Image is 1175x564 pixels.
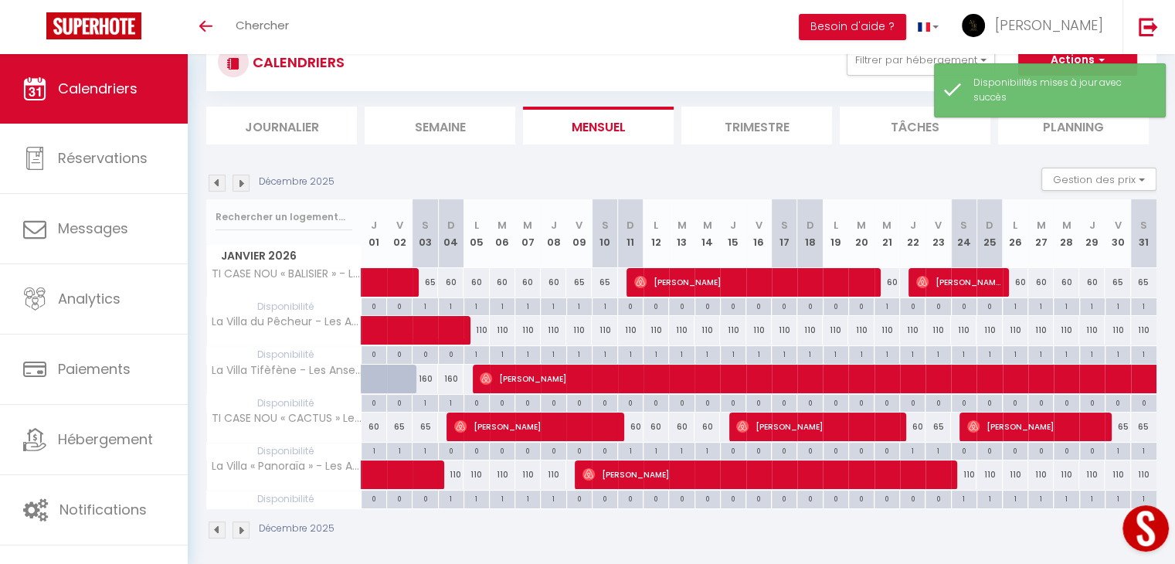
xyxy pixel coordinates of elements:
div: 65 [413,413,438,441]
span: [PERSON_NAME] [995,15,1103,35]
li: Mensuel [523,107,674,144]
div: 0 [849,395,874,409]
div: 110 [644,316,669,345]
th: 03 [413,199,438,268]
div: 110 [1028,460,1054,489]
div: 1 [1131,298,1156,313]
div: 1 [1054,346,1078,361]
abbr: V [756,218,762,233]
th: 28 [1054,199,1079,268]
div: 1 [669,443,694,457]
div: Disponibilités mises à jour avec succès [973,76,1150,105]
abbr: L [474,218,479,233]
abbr: S [601,218,608,233]
div: 110 [823,316,848,345]
span: Chercher [236,17,289,33]
div: 0 [874,395,899,409]
div: 1 [644,346,668,361]
div: 60 [464,268,489,297]
th: 05 [464,199,489,268]
span: [PERSON_NAME] [916,267,1001,297]
div: 0 [721,298,745,313]
div: 0 [1105,395,1130,409]
div: 110 [976,460,1002,489]
div: 110 [515,316,541,345]
div: 1 [1003,298,1027,313]
th: 23 [925,199,951,268]
div: 1 [618,346,643,361]
div: 110 [1003,460,1028,489]
h3: CALENDRIERS [249,45,345,80]
span: [PERSON_NAME] [454,412,616,441]
div: 160 [413,365,438,393]
div: 0 [721,395,745,409]
abbr: D [627,218,634,233]
div: 110 [1079,460,1105,489]
div: 0 [746,443,771,457]
div: 110 [874,316,900,345]
div: 0 [772,443,796,457]
div: 0 [746,298,771,313]
div: 65 [1131,413,1156,441]
th: 12 [644,199,669,268]
div: 0 [1003,443,1027,457]
div: 1 [490,346,514,361]
div: 110 [1131,316,1156,345]
div: 1 [1028,346,1053,361]
abbr: S [422,218,429,233]
div: 1 [797,346,822,361]
th: 10 [592,199,617,268]
div: 0 [900,395,925,409]
span: [PERSON_NAME] [736,412,898,441]
button: Actions [1018,45,1137,76]
div: 0 [1054,443,1078,457]
button: Open LiveChat chat widget [12,6,59,53]
div: 1 [593,298,617,313]
div: 60 [669,413,694,441]
abbr: L [834,218,838,233]
div: 110 [694,316,720,345]
abbr: M [677,218,687,233]
div: 0 [593,443,617,457]
div: 1 [695,443,720,457]
div: 110 [566,316,592,345]
div: 1 [977,346,1002,361]
div: 1 [1131,346,1156,361]
span: Disponibilité [207,395,361,412]
span: [PERSON_NAME] [582,460,948,489]
div: 1 [387,443,412,457]
div: 110 [1028,316,1054,345]
div: 110 [925,316,951,345]
div: 1 [515,346,540,361]
div: 0 [849,443,874,457]
div: 0 [952,395,976,409]
th: 06 [490,199,515,268]
abbr: V [935,218,942,233]
div: 0 [1003,395,1027,409]
div: 65 [592,268,617,297]
th: 19 [823,199,848,268]
span: TI CASE NOU « CACTUS » Les Anses d’Arlet [209,413,364,424]
div: 1 [824,346,848,361]
th: 11 [618,199,644,268]
div: 0 [362,395,386,409]
div: 65 [925,413,951,441]
div: 0 [541,443,565,457]
div: 1 [541,298,565,313]
div: 1 [849,346,874,361]
div: 0 [824,443,848,457]
span: Disponibilité [207,491,361,508]
div: 1 [413,298,437,313]
abbr: D [986,218,993,233]
div: 60 [644,413,669,441]
div: 0 [413,491,437,505]
abbr: L [1013,218,1017,233]
div: 0 [669,395,694,409]
div: 0 [669,298,694,313]
div: 0 [490,395,514,409]
div: 60 [515,268,541,297]
div: 1 [439,298,464,313]
li: Trimestre [681,107,832,144]
img: Super Booking [46,12,141,39]
div: 1 [413,443,437,457]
